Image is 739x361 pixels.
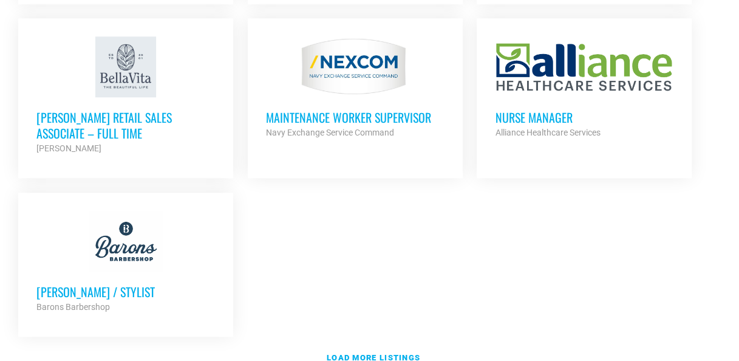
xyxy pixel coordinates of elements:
[18,18,233,174] a: [PERSON_NAME] Retail Sales Associate – Full Time [PERSON_NAME]
[495,109,673,125] h3: Nurse Manager
[266,109,444,125] h3: MAINTENANCE WORKER SUPERVISOR
[495,128,600,137] strong: Alliance Healthcare Services
[248,18,463,158] a: MAINTENANCE WORKER SUPERVISOR Navy Exchange Service Command
[477,18,692,158] a: Nurse Manager Alliance Healthcare Services
[36,143,101,153] strong: [PERSON_NAME]
[36,284,215,300] h3: [PERSON_NAME] / Stylist
[36,302,110,312] strong: Barons Barbershop
[18,193,233,332] a: [PERSON_NAME] / Stylist Barons Barbershop
[36,109,215,141] h3: [PERSON_NAME] Retail Sales Associate – Full Time
[266,128,394,137] strong: Navy Exchange Service Command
